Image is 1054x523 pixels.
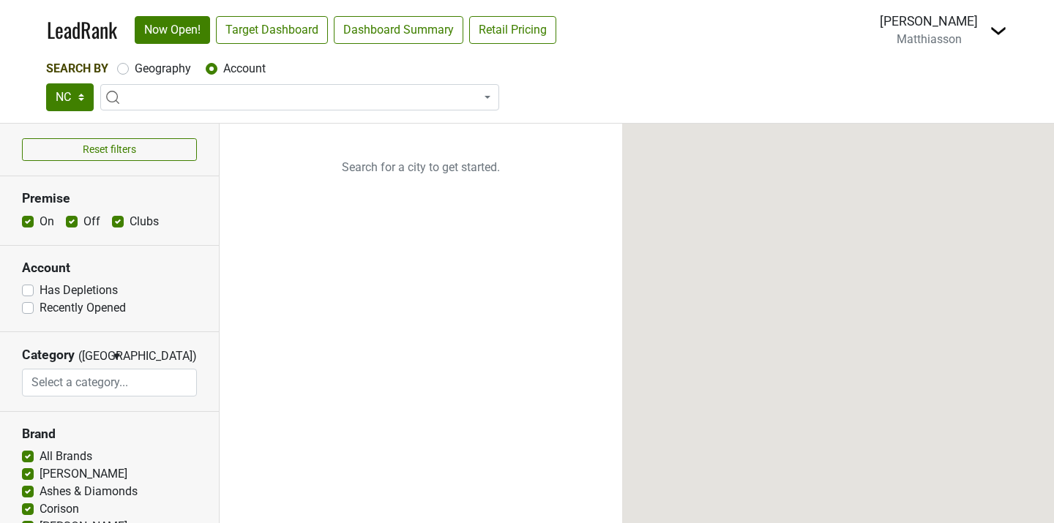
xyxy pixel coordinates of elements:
[223,60,266,78] label: Account
[46,61,108,75] span: Search By
[897,32,962,46] span: Matthiasson
[22,426,197,442] h3: Brand
[40,282,118,299] label: Has Depletions
[83,213,100,230] label: Off
[990,22,1007,39] img: Dropdown Menu
[78,347,108,369] span: ([GEOGRAPHIC_DATA])
[40,213,54,230] label: On
[22,347,75,363] h3: Category
[40,483,138,500] label: Ashes & Diamonds
[23,369,196,396] input: Select a category...
[220,124,622,211] p: Search for a city to get started.
[880,12,978,31] div: [PERSON_NAME]
[334,16,463,44] a: Dashboard Summary
[130,213,159,230] label: Clubs
[47,15,117,45] a: LeadRank
[22,191,197,206] h3: Premise
[40,448,92,465] label: All Brands
[40,465,127,483] label: [PERSON_NAME]
[135,60,191,78] label: Geography
[22,138,197,161] button: Reset filters
[22,260,197,276] h3: Account
[111,350,122,363] span: ▼
[40,500,79,518] label: Corison
[40,299,126,317] label: Recently Opened
[135,16,210,44] a: Now Open!
[469,16,556,44] a: Retail Pricing
[216,16,328,44] a: Target Dashboard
